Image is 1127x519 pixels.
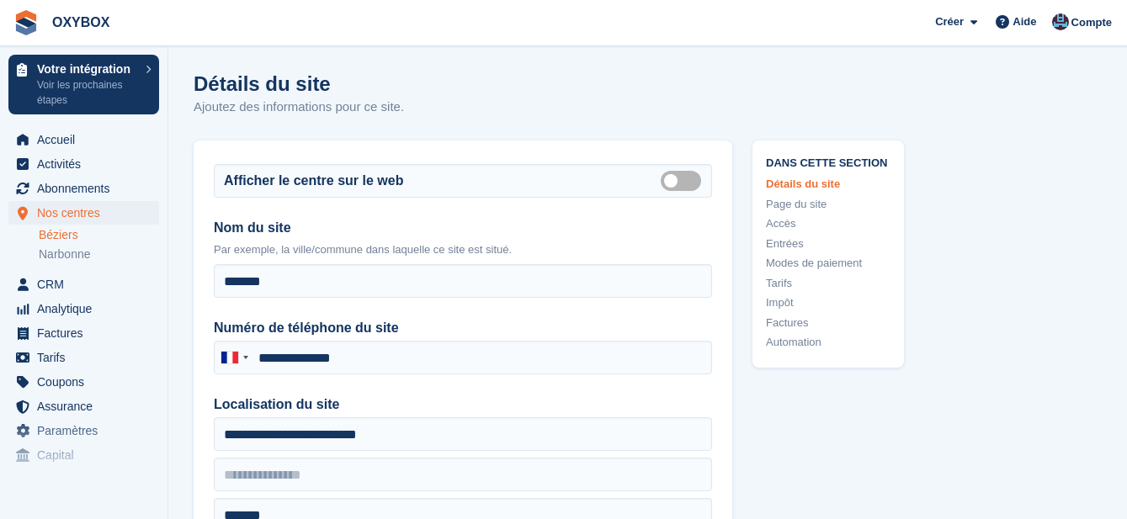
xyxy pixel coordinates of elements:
[39,246,159,262] a: Narbonne
[935,13,964,30] span: Créer
[37,201,138,225] span: Nos centres
[661,179,708,182] label: Is public
[8,152,159,176] a: menu
[214,218,712,238] label: Nom du site
[37,370,138,394] span: Coupons
[8,128,159,151] a: menu
[1013,13,1036,30] span: Aide
[1071,14,1112,31] span: Compte
[37,128,138,151] span: Accueil
[37,321,138,345] span: Factures
[37,297,138,320] span: Analytique
[8,443,159,467] a: menu
[37,395,138,418] span: Assurance
[215,342,253,373] div: France: +33
[37,273,138,296] span: CRM
[214,395,712,415] label: Localisation du site
[37,63,137,75] p: Votre intégration
[766,334,890,351] a: Automation
[8,395,159,418] a: menu
[8,55,159,114] a: Votre intégration Voir les prochaines étapes
[8,419,159,442] a: menu
[8,201,159,225] a: menu
[37,346,138,369] span: Tarifs
[37,152,138,176] span: Activités
[1052,13,1069,30] img: Oriana Devaux
[194,72,404,95] h1: Détails du site
[8,297,159,320] a: menu
[766,176,890,193] a: Détails du site
[37,443,138,467] span: Capital
[766,315,890,331] a: Factures
[45,8,116,36] a: OXYBOX
[766,196,890,213] a: Page du site
[766,236,890,252] a: Entrées
[8,321,159,345] a: menu
[39,227,159,243] a: Béziers
[13,10,39,35] img: stora-icon-8386f47178a22dfd0bd8f6a31ec36ba5ce8667c1dd55bd0f319d3a0aa187defe.svg
[8,370,159,394] a: menu
[37,77,137,108] p: Voir les prochaines étapes
[214,318,712,338] label: Numéro de téléphone du site
[37,177,138,200] span: Abonnements
[8,177,159,200] a: menu
[194,98,404,117] p: Ajoutez des informations pour ce site.
[37,419,138,442] span: Paramètres
[766,215,890,232] a: Accès
[766,275,890,292] a: Tarifs
[8,273,159,296] a: menu
[8,346,159,369] a: menu
[766,294,890,311] a: Impôt
[214,241,712,258] p: Par exemple, la ville/commune dans laquelle ce site est situé.
[224,171,403,191] label: Afficher le centre sur le web
[766,154,890,170] span: Dans cette section
[766,255,890,272] a: Modes de paiement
